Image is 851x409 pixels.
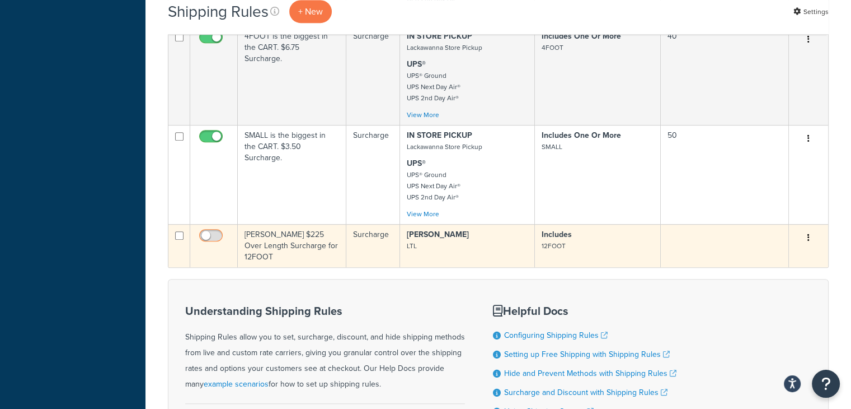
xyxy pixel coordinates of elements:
button: Open Resource Center [812,370,840,398]
a: Hide and Prevent Methods with Shipping Rules [504,368,676,379]
h3: Helpful Docs [493,305,676,317]
small: Lackawanna Store Pickup [407,43,482,53]
td: SMALL is the biggest in the CART. $3.50 Surcharge. [238,125,346,224]
strong: [PERSON_NAME] [407,229,469,240]
small: LTL [407,241,417,251]
strong: Includes One Or More [542,30,621,42]
a: View More [407,209,439,219]
td: 50 [661,125,789,224]
a: Surcharge and Discount with Shipping Rules [504,387,667,398]
strong: IN STORE PICKUP [407,30,472,42]
small: 12FOOT [542,241,566,251]
small: Lackawanna Store Pickup [407,142,482,152]
td: 40 [661,26,789,125]
td: 4FOOT is the biggest in the CART. $6.75 Surcharge. [238,26,346,125]
small: UPS® Ground UPS Next Day Air® UPS 2nd Day Air® [407,71,460,103]
td: Surcharge [346,26,400,125]
a: example scenarios [204,378,269,390]
strong: Includes [542,229,572,240]
td: Surcharge [346,224,400,267]
small: SMALL [542,142,562,152]
small: UPS® Ground UPS Next Day Air® UPS 2nd Day Air® [407,170,460,202]
div: Shipping Rules allow you to set, surcharge, discount, and hide shipping methods from live and cus... [185,305,465,392]
td: Surcharge [346,125,400,224]
a: View More [407,110,439,120]
strong: Includes One Or More [542,129,621,141]
strong: IN STORE PICKUP [407,129,472,141]
a: Settings [793,4,829,20]
a: Setting up Free Shipping with Shipping Rules [504,348,670,360]
h1: Shipping Rules [168,1,269,22]
td: [PERSON_NAME] $225 Over Length Surcharge for 12FOOT [238,224,346,267]
strong: UPS® [407,157,426,169]
a: Configuring Shipping Rules [504,329,608,341]
small: 4FOOT [542,43,563,53]
strong: UPS® [407,58,426,70]
h3: Understanding Shipping Rules [185,305,465,317]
